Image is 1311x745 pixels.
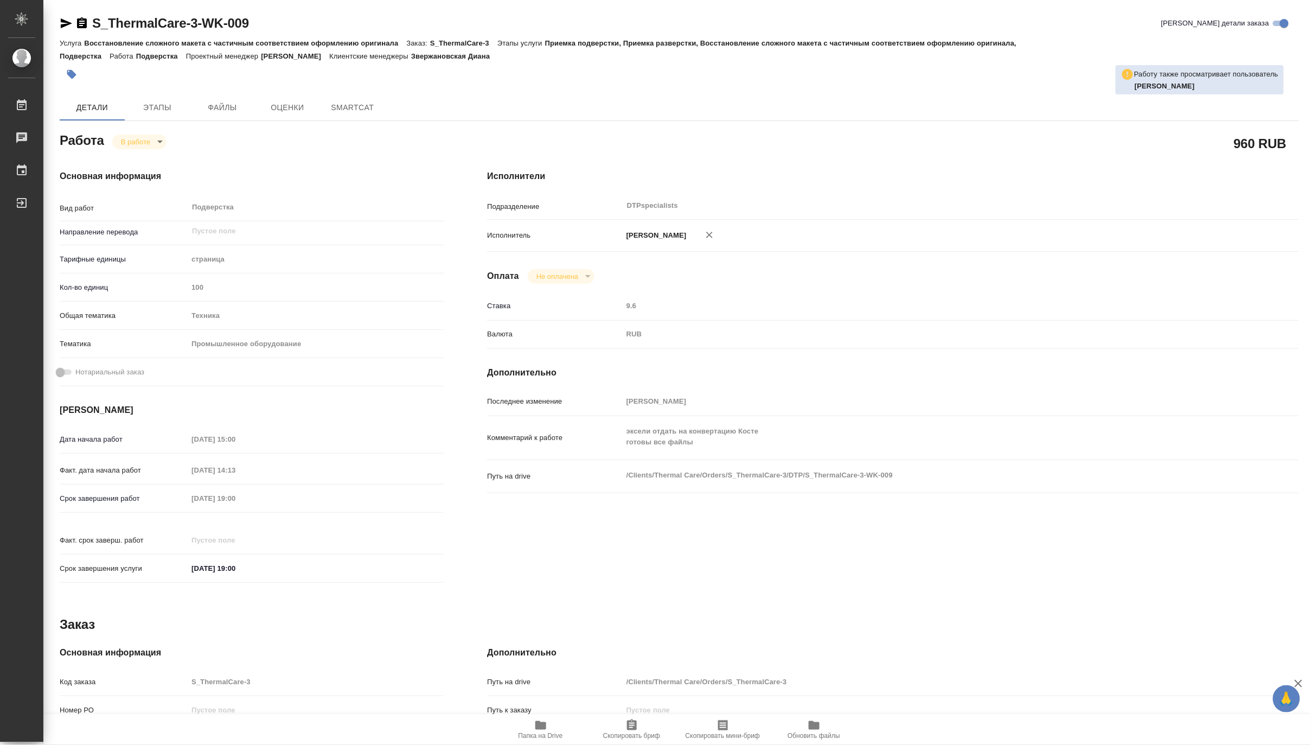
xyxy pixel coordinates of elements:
input: ✎ Введи что-нибудь [188,561,283,576]
p: Клиентские менеджеры [329,52,411,60]
span: Нотариальный заказ [75,367,144,378]
p: Валюта [487,329,622,340]
p: Срок завершения работ [60,493,188,504]
p: Работа [110,52,136,60]
div: Техника [188,307,444,325]
p: Подразделение [487,201,622,212]
p: Факт. срок заверш. работ [60,535,188,546]
div: В работе [112,135,167,149]
p: Дата начала работ [60,434,188,445]
p: Ставка [487,301,622,311]
h4: Основная информация [60,170,444,183]
div: RUB [623,325,1231,343]
p: Путь на drive [487,677,622,687]
p: Подверстка [136,52,186,60]
span: Оценки [261,101,314,114]
button: Папка на Drive [495,715,586,745]
span: Скопировать мини-бриф [686,732,760,740]
p: Путь к заказу [487,705,622,716]
input: Пустое поле [188,674,444,690]
p: Последнее изменение [487,396,622,407]
p: Комментарий к работе [487,432,622,443]
span: Обновить файлы [788,732,840,740]
h4: Основная информация [60,646,444,659]
b: [PERSON_NAME] [1135,82,1195,90]
input: Пустое поле [188,702,444,718]
h4: Дополнительно [487,646,1299,659]
p: Общая тематика [60,310,188,321]
p: Горшкова Валентина [1135,81,1278,92]
p: Кол-во единиц [60,282,188,293]
p: Код заказа [60,677,188,687]
h2: Заказ [60,616,95,633]
button: 🙏 [1273,685,1300,712]
input: Пустое поле [188,532,283,548]
input: Пустое поле [188,462,283,478]
p: Заказ: [407,39,430,47]
span: Файлы [196,101,248,114]
h2: Работа [60,130,104,149]
p: Восстановление сложного макета с частичным соответствием оформлению оригинала [84,39,406,47]
p: [PERSON_NAME] [261,52,329,60]
h4: Исполнители [487,170,1299,183]
p: Факт. дата начала работ [60,465,188,476]
p: S_ThermalCare-3 [430,39,497,47]
p: Тематика [60,339,188,349]
button: В работе [118,137,154,147]
div: В работе [528,269,594,284]
textarea: /Clients/Thermal Care/Orders/S_ThermalCare-3/DTP/S_ThermalCare-3-WK-009 [623,466,1231,485]
textarea: эксели отдать на конвертацию Косте готовы все файлы [623,422,1231,451]
button: Скопировать ссылку для ЯМессенджера [60,17,73,30]
a: S_ThermalCare-3-WK-009 [92,16,249,30]
button: Не оплачена [533,272,581,281]
button: Скопировать ссылку [75,17,88,30]
p: Работу также просматривает пользователь [1134,69,1278,80]
span: Детали [66,101,118,114]
p: Вид работ [60,203,188,214]
span: Скопировать бриф [603,732,660,740]
span: Этапы [131,101,183,114]
p: Услуга [60,39,84,47]
p: Номер РО [60,705,188,716]
span: SmartCat [327,101,379,114]
input: Пустое поле [188,279,444,295]
h4: Оплата [487,270,519,283]
input: Пустое поле [191,225,418,238]
div: Промышленное оборудование [188,335,444,353]
span: Папка на Drive [519,732,563,740]
p: [PERSON_NAME] [623,230,687,241]
div: страница [188,250,444,269]
input: Пустое поле [188,431,283,447]
p: Срок завершения услуги [60,563,188,574]
input: Пустое поле [188,491,283,506]
button: Удалить исполнителя [698,223,721,247]
button: Скопировать мини-бриф [677,715,769,745]
p: Направление перевода [60,227,188,238]
p: Исполнитель [487,230,622,241]
input: Пустое поле [623,298,1231,314]
p: Путь на drive [487,471,622,482]
p: Проектный менеджер [186,52,261,60]
p: Тарифные единицы [60,254,188,265]
input: Пустое поле [623,674,1231,690]
input: Пустое поле [623,393,1231,409]
button: Добавить тэг [60,62,84,86]
p: Звержановская Диана [411,52,498,60]
button: Скопировать бриф [586,715,677,745]
h2: 960 RUB [1234,134,1287,152]
input: Пустое поле [623,702,1231,718]
h4: Дополнительно [487,366,1299,379]
h4: [PERSON_NAME] [60,404,444,417]
span: 🙏 [1277,687,1296,710]
p: Этапы услуги [497,39,545,47]
span: [PERSON_NAME] детали заказа [1161,18,1269,29]
button: Обновить файлы [769,715,860,745]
